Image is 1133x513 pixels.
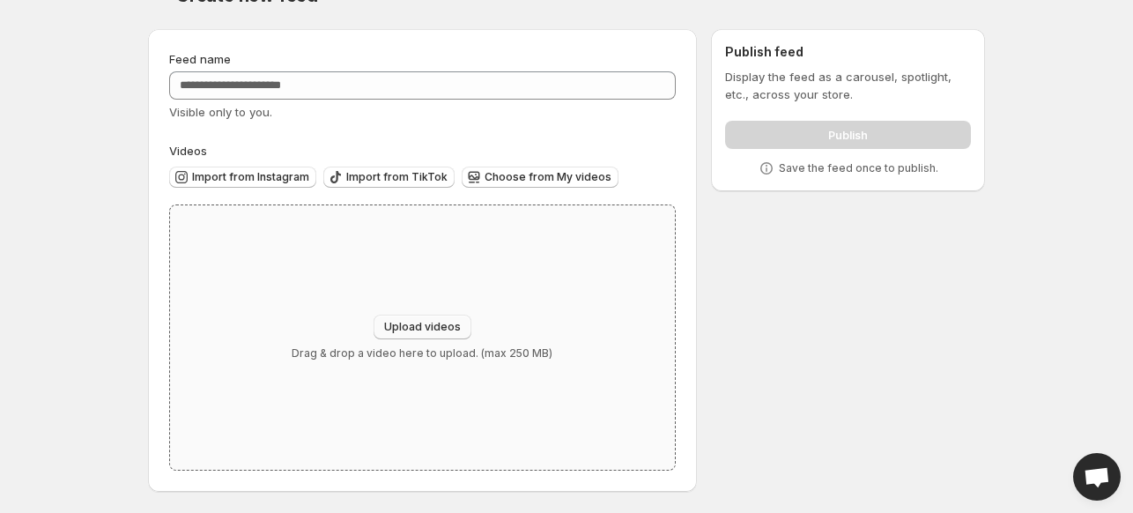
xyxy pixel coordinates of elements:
[1073,453,1121,501] div: Open chat
[323,167,455,188] button: Import from TikTok
[169,144,207,158] span: Videos
[462,167,618,188] button: Choose from My videos
[485,170,611,184] span: Choose from My videos
[346,170,448,184] span: Import from TikTok
[292,346,552,361] p: Drag & drop a video here to upload. (max 250 MB)
[192,170,309,184] span: Import from Instagram
[725,43,971,61] h2: Publish feed
[169,167,316,188] button: Import from Instagram
[169,105,272,119] span: Visible only to you.
[169,52,231,66] span: Feed name
[374,315,471,339] button: Upload videos
[779,161,938,175] p: Save the feed once to publish.
[725,68,971,103] p: Display the feed as a carousel, spotlight, etc., across your store.
[384,320,461,334] span: Upload videos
